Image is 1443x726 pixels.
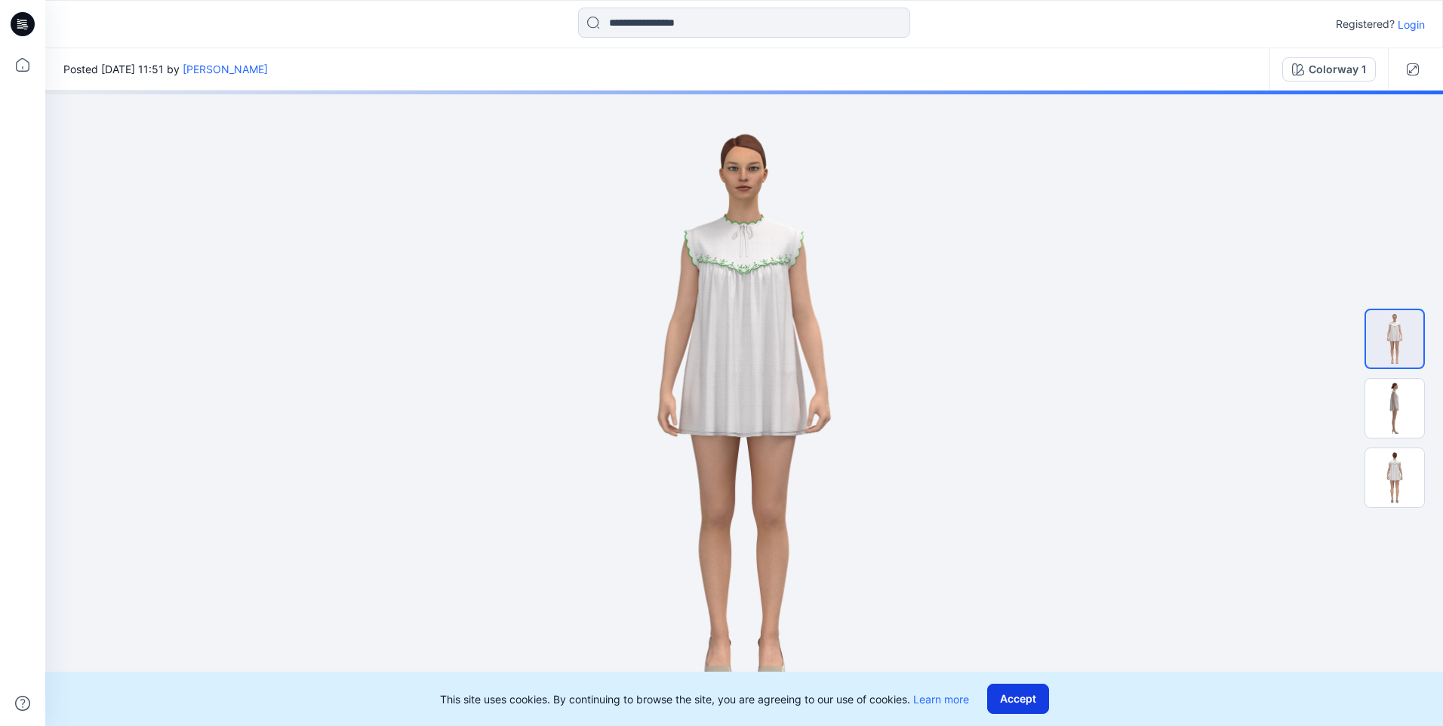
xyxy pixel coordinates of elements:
[183,63,268,75] a: [PERSON_NAME]
[987,684,1049,714] button: Accept
[1336,15,1395,33] p: Registered?
[440,691,969,707] p: This site uses cookies. By continuing to browse the site, you are agreeing to our use of cookies.
[1398,17,1425,32] p: Login
[1309,61,1366,78] div: Colorway 1
[913,693,969,706] a: Learn more
[1365,379,1424,438] img: P-117-REV-2
[1365,448,1424,507] img: P-117-REV-2_2
[63,61,268,77] span: Posted [DATE] 11:51 by
[1366,310,1423,368] img: P-117-REV-2_0
[519,91,968,726] img: eyJhbGciOiJIUzI1NiIsImtpZCI6IjAiLCJzbHQiOiJzZXMiLCJ0eXAiOiJKV1QifQ.eyJkYXRhIjp7InR5cGUiOiJzdG9yYW...
[1282,57,1376,82] button: Colorway 1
